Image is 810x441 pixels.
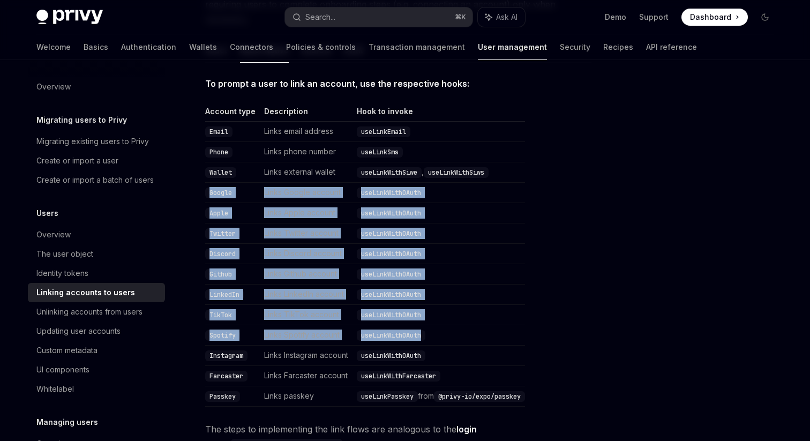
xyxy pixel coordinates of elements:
div: Whitelabel [36,383,74,395]
div: The user object [36,248,93,260]
code: useLinkWithSiwe [357,167,422,178]
div: UI components [36,363,89,376]
a: Welcome [36,34,71,60]
h5: Users [36,207,58,220]
code: Farcaster [205,371,247,382]
a: Recipes [603,34,633,60]
code: useLinkWithOAuth [357,289,425,300]
td: Links LinkedIn account [260,285,352,305]
button: Toggle dark mode [756,9,774,26]
div: Identity tokens [36,267,88,280]
code: useLinkWithOAuth [357,330,425,341]
code: useLinkWithOAuth [357,188,425,198]
code: useLinkWithOAuth [357,269,425,280]
a: Basics [84,34,108,60]
td: Links passkey [260,386,352,407]
code: useLinkWithOAuth [357,208,425,219]
code: Apple [205,208,232,219]
a: Policies & controls [286,34,356,60]
a: Overview [28,225,165,244]
th: Account type [205,106,260,122]
a: Identity tokens [28,264,165,283]
td: Links Farcaster account [260,366,352,386]
code: Phone [205,147,232,158]
div: Create or import a user [36,154,118,167]
code: Email [205,126,232,137]
span: Dashboard [690,12,731,23]
th: Hook to invoke [352,106,525,122]
td: Links Github account [260,264,352,285]
code: @privy-io/expo/passkey [434,391,525,402]
a: Create or import a batch of users [28,170,165,190]
td: from [352,386,525,407]
a: Unlinking accounts from users [28,302,165,322]
a: Create or import a user [28,151,165,170]
a: Linking accounts to users [28,283,165,302]
button: Ask AI [478,8,525,27]
code: Google [205,188,236,198]
td: Links email address [260,122,352,142]
a: API reference [646,34,697,60]
a: Custom metadata [28,341,165,360]
img: dark logo [36,10,103,25]
code: useLinkWithFarcaster [357,371,440,382]
code: Spotify [205,330,240,341]
div: Create or import a batch of users [36,174,154,186]
h5: Migrating users to Privy [36,114,127,126]
code: Twitter [205,228,240,239]
div: Unlinking accounts from users [36,305,142,318]
a: Migrating existing users to Privy [28,132,165,151]
td: Links phone number [260,142,352,162]
a: Wallets [189,34,217,60]
code: useLinkWithSiws [424,167,489,178]
div: Migrating existing users to Privy [36,135,149,148]
code: useLinkPasskey [357,391,418,402]
a: UI components [28,360,165,379]
a: Updating user accounts [28,322,165,341]
div: Updating user accounts [36,325,121,338]
td: Links Instagram account [260,346,352,366]
div: Overview [36,228,71,241]
code: useLinkWithOAuth [357,228,425,239]
a: Demo [605,12,626,23]
span: Ask AI [496,12,517,23]
a: Authentication [121,34,176,60]
td: Links Google account [260,183,352,203]
code: Instagram [205,350,247,361]
td: Links Spotify account [260,325,352,346]
code: Github [205,269,236,280]
code: useLinkWithOAuth [357,350,425,361]
a: Security [560,34,590,60]
div: Custom metadata [36,344,97,357]
div: Overview [36,80,71,93]
code: useLinkWithOAuth [357,310,425,320]
button: Search...⌘K [285,8,472,27]
a: Whitelabel [28,379,165,399]
div: Search... [305,11,335,24]
span: ⌘ K [455,13,466,21]
code: useLinkSms [357,147,403,158]
code: Wallet [205,167,236,178]
a: Transaction management [369,34,465,60]
code: Discord [205,249,240,259]
a: The user object [28,244,165,264]
a: User management [478,34,547,60]
h5: Managing users [36,416,98,429]
td: Links TikTok account [260,305,352,325]
td: , [352,162,525,183]
code: useLinkEmail [357,126,410,137]
td: Links external wallet [260,162,352,183]
a: Support [639,12,669,23]
td: Links Discord account [260,244,352,264]
strong: To prompt a user to link an account, use the respective hooks: [205,78,469,89]
td: Links Apple account [260,203,352,223]
code: LinkedIn [205,289,244,300]
div: Linking accounts to users [36,286,135,299]
code: useLinkWithOAuth [357,249,425,259]
a: Overview [28,77,165,96]
code: Passkey [205,391,240,402]
td: Links Twitter account [260,223,352,244]
code: TikTok [205,310,236,320]
a: Dashboard [681,9,748,26]
th: Description [260,106,352,122]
